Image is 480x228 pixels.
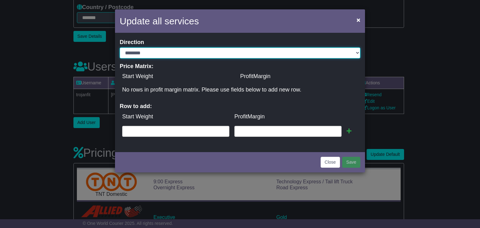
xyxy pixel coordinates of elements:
button: Close [353,13,363,26]
td: ProfitMargin [238,70,354,83]
td: Start Weight [120,110,232,123]
td: ProfitMargin [232,110,344,123]
span: × [357,16,360,23]
b: Row to add: [120,103,152,109]
button: Close [321,157,340,168]
label: Direction [120,39,144,46]
span: Update all services [120,16,199,26]
td: No rows in profit margin matrix. Please use fields below to add new row. [120,83,354,97]
b: Price Matrix: [120,63,153,69]
td: Start Weight [120,70,238,83]
button: Save [342,157,360,168]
